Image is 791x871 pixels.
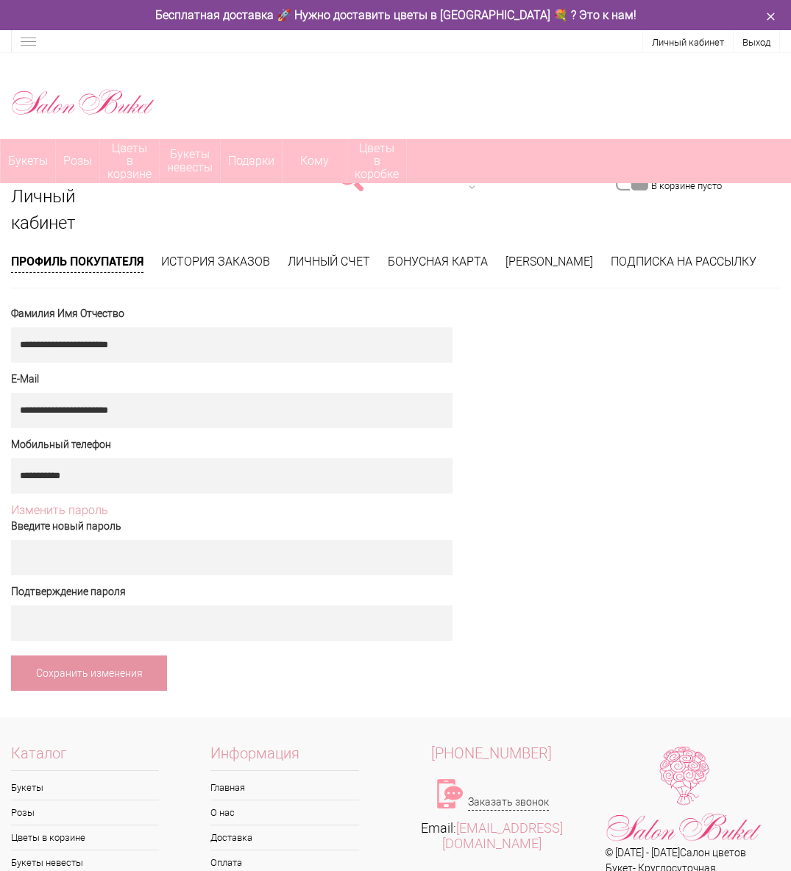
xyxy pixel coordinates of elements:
a: [PHONE_NUMBER] [396,746,588,761]
a: Сохранить изменения [11,655,167,691]
span: Изменить пароль [11,503,108,517]
span: Кому [283,139,347,183]
img: Цветы Нижний Новгород [606,746,762,845]
a: Выход [742,37,770,48]
a: Главная [210,775,358,800]
h1: Личный кабинет [11,183,780,236]
a: Розы [11,800,159,825]
a: О нас [210,800,358,825]
label: E-Mail [11,371,453,387]
a: Профиль покупателя [11,253,143,273]
a: Личный кабинет [652,37,724,48]
span: [PHONE_NUMBER] [431,744,552,762]
label: Введите новый пароль [11,519,453,534]
span: Информация [210,746,358,771]
a: Цветы в корзине [11,825,159,850]
a: [PERSON_NAME] [506,255,593,269]
a: Букеты [11,775,159,800]
a: Цветы в коробке [347,139,406,183]
a: История заказов [161,255,270,269]
a: Подписка на рассылку [611,255,756,269]
a: Заказать звонок [468,794,549,811]
div: Email: [396,820,588,851]
label: Мобильный телефон [11,437,453,452]
a: [EMAIL_ADDRESS][DOMAIN_NAME] [442,820,563,851]
img: Цветы Нижний Новгород [11,86,155,118]
label: Подтверждение пароля [11,584,453,600]
a: Розы [56,139,99,183]
a: Личный счет [288,255,370,269]
a: Цветы в корзине [100,139,159,183]
a: Букеты невесты [160,139,220,183]
span: Каталог [11,746,159,771]
a: Подарки [221,139,282,183]
a: Доставка [210,825,358,850]
a: Букеты [1,139,55,183]
label: Фамилия Имя Отчество [11,306,453,321]
span: В корзине пусто [651,180,722,191]
a: Бонусная карта [388,255,488,269]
